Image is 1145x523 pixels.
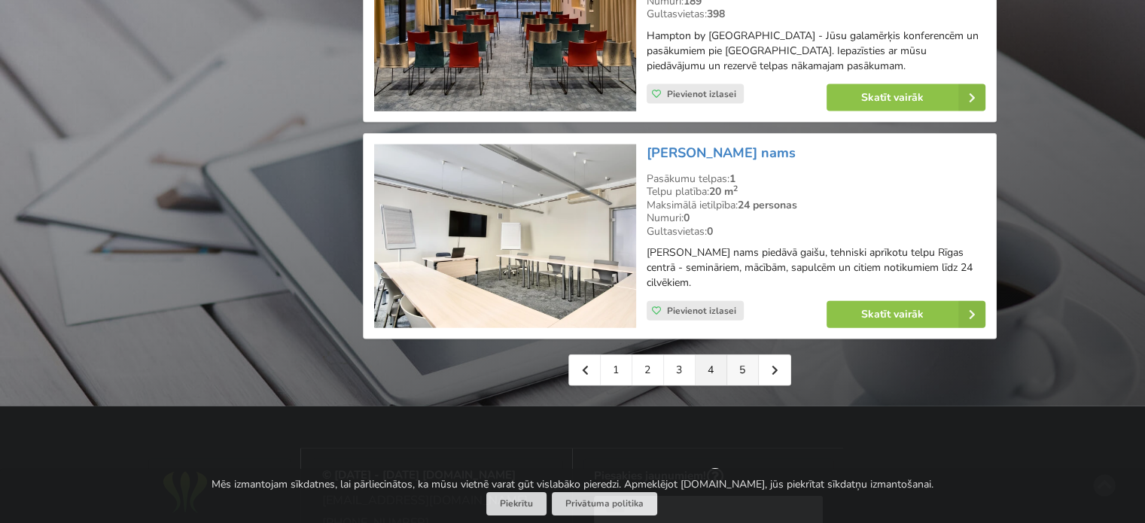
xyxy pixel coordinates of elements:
[632,355,664,385] a: 2
[647,225,985,239] div: Gultasvietas:
[374,144,635,329] img: Konferenču centrs | Rīga | Radziņa nams
[827,84,985,111] a: Skatīt vairāk
[684,211,690,225] strong: 0
[647,29,985,74] p: Hampton by [GEOGRAPHIC_DATA] - Jūsu galamērķis konferencēm un pasākumiem pie [GEOGRAPHIC_DATA]. I...
[486,492,547,515] button: Piekrītu
[647,245,985,290] p: [PERSON_NAME] nams piedāvā gaišu, tehniski aprīkotu telpu Rīgas centrā - semināriem, mācībām, sap...
[647,144,796,162] a: [PERSON_NAME] nams
[664,355,696,385] a: 3
[667,305,736,317] span: Pievienot izlasei
[647,199,985,212] div: Maksimālā ietilpība:
[696,355,727,385] a: 4
[733,183,738,194] sup: 2
[552,492,657,515] a: Privātuma politika
[707,7,725,21] strong: 398
[729,172,735,186] strong: 1
[738,198,797,212] strong: 24 personas
[707,224,713,239] strong: 0
[647,172,985,186] div: Pasākumu telpas:
[827,301,985,328] a: Skatīt vairāk
[667,88,736,100] span: Pievienot izlasei
[647,211,985,225] div: Numuri:
[727,355,759,385] a: 5
[647,185,985,199] div: Telpu platība:
[709,184,738,199] strong: 20 m
[647,8,985,21] div: Gultasvietas:
[601,355,632,385] a: 1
